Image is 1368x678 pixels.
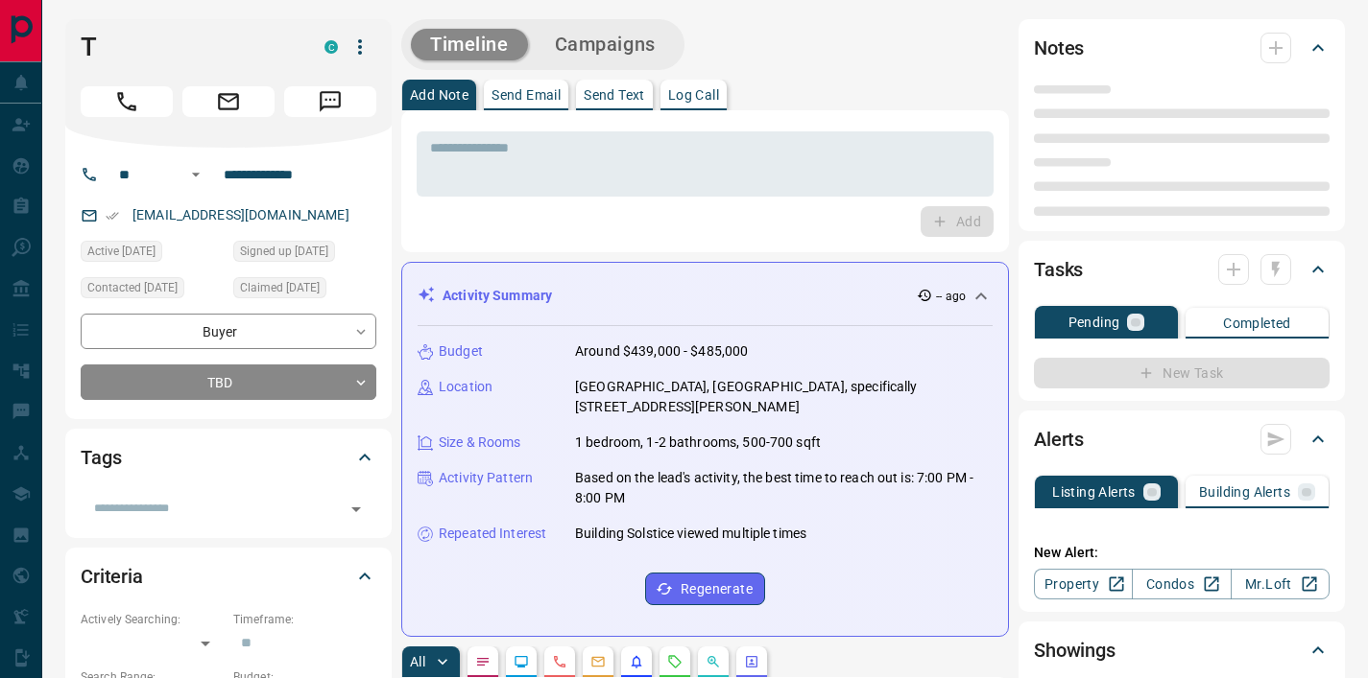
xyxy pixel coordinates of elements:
div: Tue Oct 07 2025 [233,277,376,304]
span: Email [182,86,275,117]
a: Condos [1132,569,1231,599]
div: Thu Apr 11 2024 [233,241,376,268]
div: Notes [1034,25,1330,71]
p: New Alert: [1034,543,1330,563]
p: Based on the lead's activity, the best time to reach out is: 7:00 PM - 8:00 PM [575,468,993,508]
a: Property [1034,569,1133,599]
p: Activity Summary [443,286,552,306]
a: [EMAIL_ADDRESS][DOMAIN_NAME] [132,207,349,222]
svg: Agent Actions [744,654,759,669]
p: Log Call [668,88,719,102]
p: Size & Rooms [439,433,521,453]
p: Activity Pattern [439,468,533,488]
p: Building Solstice viewed multiple times [575,524,806,544]
button: Regenerate [645,573,765,605]
h2: Showings [1034,635,1116,666]
svg: Email Verified [106,209,119,222]
p: 1 bedroom, 1-2 bathrooms, 500-700 sqft [575,433,821,453]
div: Tags [81,434,376,480]
h2: Tags [81,442,121,473]
p: Repeated Interest [439,524,546,544]
button: Open [184,163,207,186]
button: Campaigns [536,29,675,60]
div: Activity Summary-- ago [418,278,993,314]
h2: Tasks [1034,254,1083,285]
p: [GEOGRAPHIC_DATA], [GEOGRAPHIC_DATA], specifically [STREET_ADDRESS][PERSON_NAME] [575,377,993,417]
div: Alerts [1034,416,1330,462]
svg: Emails [590,654,606,669]
div: Sat Oct 04 2025 [81,241,224,268]
p: All [410,655,425,668]
h1: T [81,32,296,62]
h2: Notes [1034,33,1084,63]
div: Buyer [81,314,376,349]
p: -- ago [936,288,966,305]
svg: Opportunities [706,654,721,669]
svg: Requests [667,654,683,669]
svg: Listing Alerts [629,654,644,669]
p: Timeframe: [233,611,376,628]
p: Add Note [410,88,468,102]
p: Budget [439,341,483,362]
p: Completed [1223,316,1291,330]
span: Contacted [DATE] [87,278,178,297]
div: Criteria [81,553,376,599]
span: Active [DATE] [87,242,156,261]
p: Listing Alerts [1052,485,1136,499]
svg: Notes [475,654,491,669]
h2: Criteria [81,561,143,592]
span: Call [81,86,173,117]
button: Timeline [411,29,528,60]
div: TBD [81,364,376,400]
p: Send Email [492,88,561,102]
p: Building Alerts [1199,485,1290,499]
p: Actively Searching: [81,611,224,628]
h2: Alerts [1034,424,1084,455]
svg: Lead Browsing Activity [514,654,529,669]
span: Message [284,86,376,117]
div: condos.ca [324,40,338,54]
div: Tue Oct 07 2025 [81,277,224,304]
button: Open [343,496,370,523]
svg: Calls [552,654,567,669]
a: Mr.Loft [1231,569,1330,599]
div: Tasks [1034,246,1330,292]
span: Signed up [DATE] [240,242,328,261]
div: Showings [1034,627,1330,673]
span: Claimed [DATE] [240,278,320,297]
p: Send Text [584,88,645,102]
p: Around $439,000 - $485,000 [575,341,748,362]
p: Location [439,377,492,397]
p: Pending [1068,316,1120,329]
